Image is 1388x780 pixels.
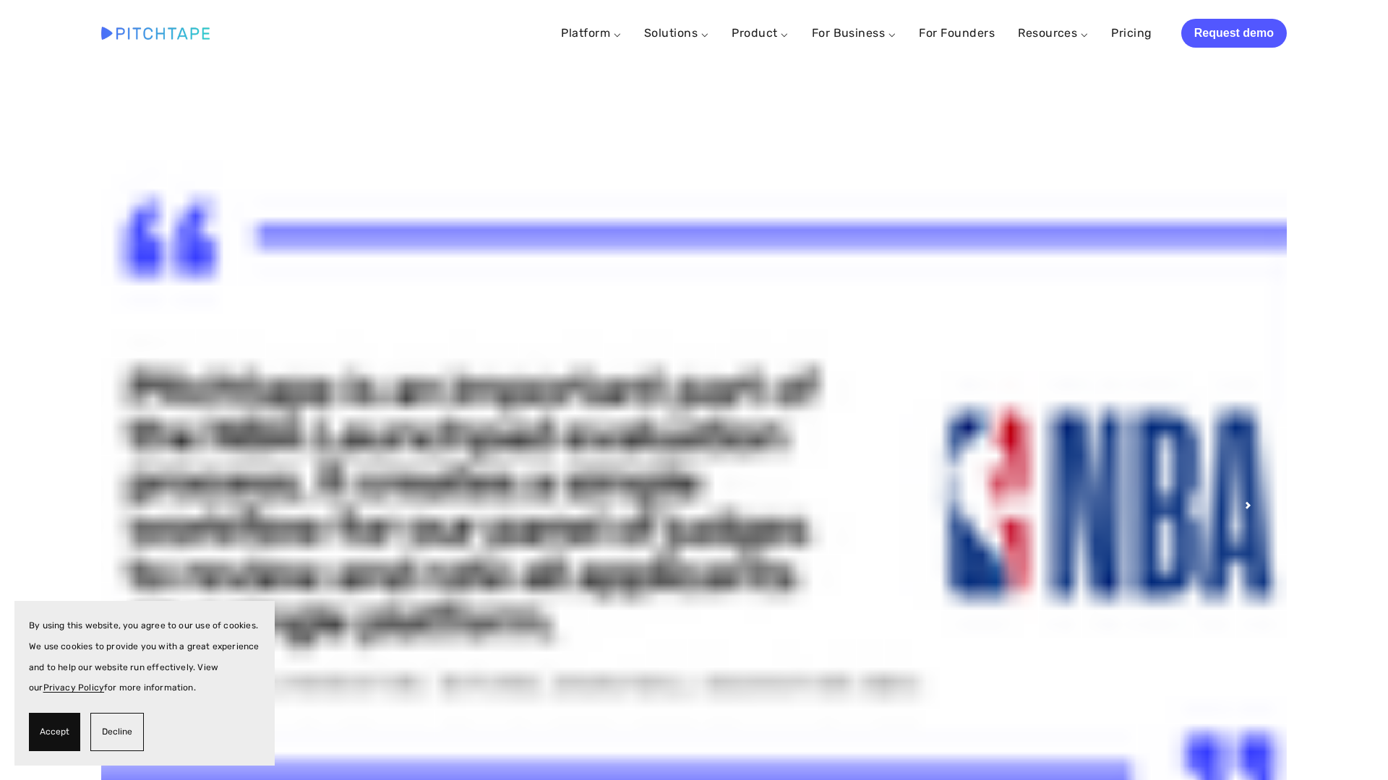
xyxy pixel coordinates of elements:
[1111,20,1152,46] a: Pricing
[919,20,995,46] a: For Founders
[102,721,132,742] span: Decline
[561,26,621,40] a: Platform ⌵
[40,721,69,742] span: Accept
[1018,26,1088,40] a: Resources ⌵
[14,601,275,766] section: Cookie banner
[732,26,788,40] a: Product ⌵
[644,26,708,40] a: Solutions ⌵
[29,713,80,751] button: Accept
[90,713,144,751] button: Decline
[29,615,260,698] p: By using this website, you agree to our use of cookies. We use cookies to provide you with a grea...
[43,682,105,693] a: Privacy Policy
[101,27,210,39] img: Pitchtape | Video Submission Management Software
[812,26,896,40] a: For Business ⌵
[1181,19,1287,48] a: Request demo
